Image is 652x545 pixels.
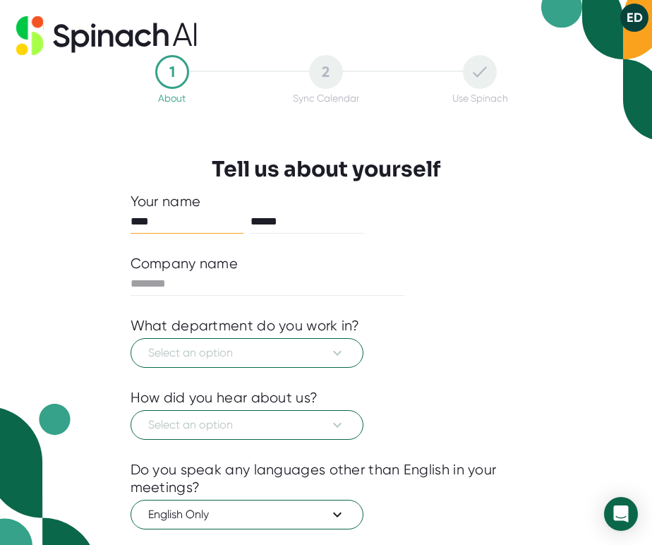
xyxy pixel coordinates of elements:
h3: Tell us about yourself [212,157,440,182]
div: Sync Calendar [293,92,359,104]
button: Select an option [131,338,363,368]
div: What department do you work in? [131,317,360,335]
button: Select an option [131,410,363,440]
div: 2 [309,55,343,89]
div: Use Spinach [452,92,508,104]
div: Your name [131,193,522,210]
span: English Only [148,506,346,523]
div: Company name [131,255,239,272]
div: Do you speak any languages other than English in your meetings? [131,461,522,496]
button: English Only [131,500,363,529]
div: 1 [155,55,189,89]
span: Select an option [148,345,346,361]
div: How did you hear about us? [131,389,318,407]
div: Open Intercom Messenger [604,497,638,531]
span: Select an option [148,417,346,433]
button: ED [620,4,648,32]
div: About [158,92,186,104]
